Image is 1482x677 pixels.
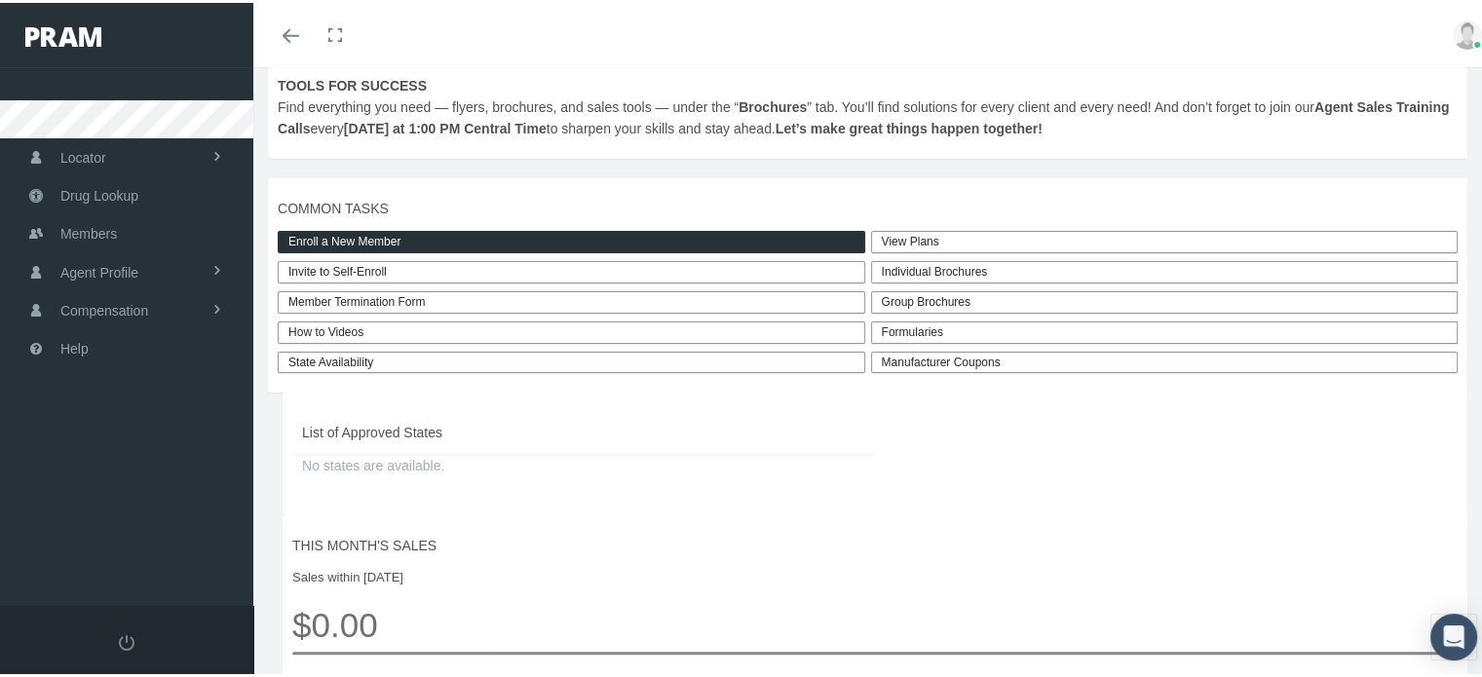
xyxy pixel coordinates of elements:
span: THIS MONTH'S SALES [292,532,1458,553]
b: TOOLS FOR SUCCESS [278,75,427,91]
a: View Plans [871,228,1459,250]
a: How to Videos [278,319,865,341]
b: Brochures [739,96,807,112]
span: Drug Lookup [60,174,138,211]
div: Individual Brochures [871,258,1459,281]
span: No states are available. [302,452,865,473]
span: List of Approved States [302,419,865,440]
img: user-placeholder.jpg [1453,18,1482,47]
b: [DATE] at 1:00 PM Central Time [344,118,547,133]
span: Compensation [60,289,148,326]
span: Locator [60,136,106,173]
span: $0.00 [292,595,1458,649]
img: PRAM_20_x_78.png [25,24,101,44]
a: Enroll a New Member [278,228,865,250]
span: Members [60,212,117,249]
div: Formularies [871,319,1459,341]
span: COMMON TASKS [278,195,1458,216]
span: Agent Profile [60,251,138,288]
div: Group Brochures [871,288,1459,311]
span: Help [60,327,89,364]
div: Open Intercom Messenger [1430,611,1477,658]
a: State Availability [278,349,865,371]
span: Sales within [DATE] [292,565,1458,584]
a: Invite to Self-Enroll [278,258,865,281]
a: Manufacturer Coupons [871,349,1459,371]
a: Member Termination Form [278,288,865,311]
b: Let’s make great things happen together! [776,118,1043,133]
